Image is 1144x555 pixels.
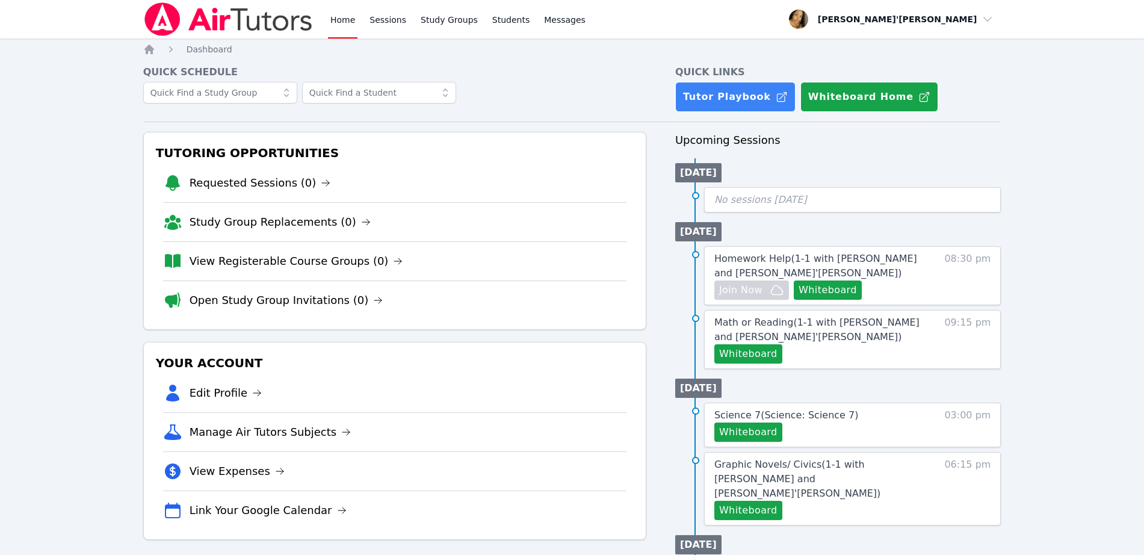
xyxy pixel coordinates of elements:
li: [DATE] [675,535,722,554]
h4: Quick Schedule [143,65,646,79]
span: 06:15 pm [944,457,991,520]
a: View Registerable Course Groups (0) [190,253,403,270]
a: Study Group Replacements (0) [190,214,371,231]
a: Open Study Group Invitations (0) [190,292,383,309]
li: [DATE] [675,163,722,182]
img: Air Tutors [143,2,314,36]
span: Join Now [719,283,762,297]
span: 09:15 pm [944,315,991,364]
button: Whiteboard [714,501,782,520]
a: Requested Sessions (0) [190,175,331,191]
span: Math or Reading ( 1-1 with [PERSON_NAME] and [PERSON_NAME]'[PERSON_NAME] ) [714,317,920,343]
span: 08:30 pm [944,252,991,300]
nav: Breadcrumb [143,43,1001,55]
span: No sessions [DATE] [714,194,807,205]
a: Dashboard [187,43,232,55]
a: Link Your Google Calendar [190,502,347,519]
h3: Your Account [153,352,636,374]
input: Quick Find a Study Group [143,82,297,104]
span: 03:00 pm [944,408,991,442]
span: Science 7 ( Science: Science 7 ) [714,409,859,421]
a: View Expenses [190,463,285,480]
button: Whiteboard Home [800,82,938,112]
a: Science 7(Science: Science 7) [714,408,859,423]
button: Join Now [714,281,789,300]
h3: Tutoring Opportunities [153,142,636,164]
span: Homework Help ( 1-1 with [PERSON_NAME] and [PERSON_NAME]'[PERSON_NAME] ) [714,253,917,279]
li: [DATE] [675,222,722,241]
button: Whiteboard [714,344,782,364]
input: Quick Find a Student [302,82,456,104]
li: [DATE] [675,379,722,398]
a: Manage Air Tutors Subjects [190,424,351,441]
span: Dashboard [187,45,232,54]
a: Graphic Novels/ Civics(1-1 with [PERSON_NAME] and [PERSON_NAME]'[PERSON_NAME]) [714,457,922,501]
a: Math or Reading(1-1 with [PERSON_NAME] and [PERSON_NAME]'[PERSON_NAME]) [714,315,922,344]
a: Edit Profile [190,385,262,402]
button: Whiteboard [714,423,782,442]
a: Homework Help(1-1 with [PERSON_NAME] and [PERSON_NAME]'[PERSON_NAME]) [714,252,922,281]
span: Messages [544,14,586,26]
span: Graphic Novels/ Civics ( 1-1 with [PERSON_NAME] and [PERSON_NAME]'[PERSON_NAME] ) [714,459,880,499]
button: Whiteboard [794,281,862,300]
h4: Quick Links [675,65,1001,79]
a: Tutor Playbook [675,82,796,112]
h3: Upcoming Sessions [675,132,1001,149]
